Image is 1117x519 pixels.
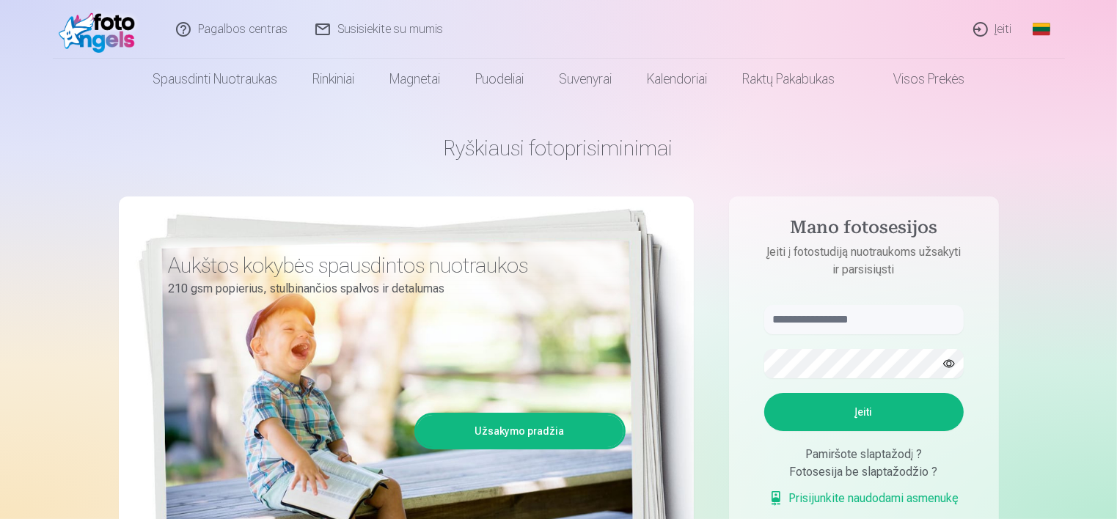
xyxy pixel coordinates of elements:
p: Įeiti į fotostudiją nuotraukoms užsakyti ir parsisiųsti [750,243,978,279]
img: /fa2 [59,6,143,53]
a: Užsakymo pradžia [417,415,623,447]
a: Spausdinti nuotraukas [135,59,295,100]
a: Puodeliai [458,59,541,100]
div: Fotosesija be slaptažodžio ? [764,463,964,481]
h1: Ryškiausi fotoprisiminimai [119,135,999,161]
a: Visos prekės [852,59,982,100]
a: Prisijunkite naudodami asmenukę [769,490,959,507]
a: Magnetai [372,59,458,100]
h4: Mano fotosesijos [750,217,978,243]
button: Įeiti [764,393,964,431]
a: Raktų pakabukas [725,59,852,100]
p: 210 gsm popierius, stulbinančios spalvos ir detalumas [169,279,615,299]
a: Suvenyrai [541,59,629,100]
div: Pamiršote slaptažodį ? [764,446,964,463]
a: Rinkiniai [295,59,372,100]
h3: Aukštos kokybės spausdintos nuotraukos [169,252,615,279]
a: Kalendoriai [629,59,725,100]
